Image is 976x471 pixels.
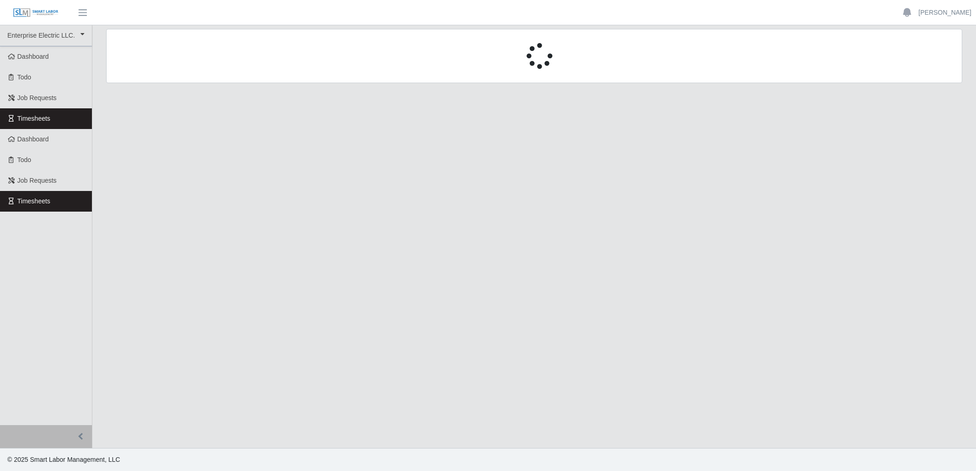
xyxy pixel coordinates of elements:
img: SLM Logo [13,8,59,18]
span: © 2025 Smart Labor Management, LLC [7,456,120,463]
span: Job Requests [17,94,57,101]
span: Timesheets [17,115,51,122]
span: Todo [17,156,31,163]
span: Timesheets [17,197,51,205]
span: Job Requests [17,177,57,184]
span: Todo [17,73,31,81]
span: Dashboard [17,135,49,143]
span: Dashboard [17,53,49,60]
a: [PERSON_NAME] [919,8,971,17]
